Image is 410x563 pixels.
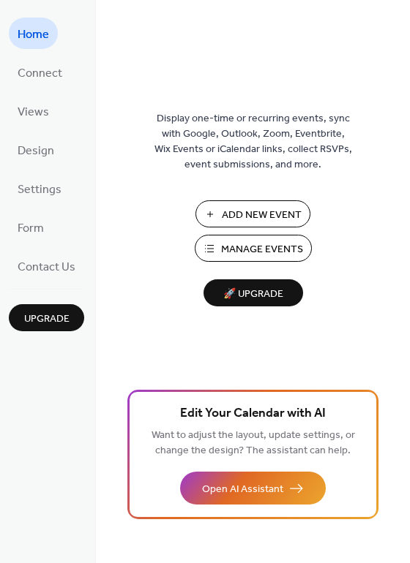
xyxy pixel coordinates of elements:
[195,200,310,227] button: Add New Event
[204,279,303,306] button: 🚀 Upgrade
[24,311,70,327] span: Upgrade
[222,208,302,223] span: Add New Event
[18,178,61,201] span: Settings
[18,256,75,279] span: Contact Us
[9,211,53,243] a: Form
[9,304,84,331] button: Upgrade
[9,18,58,49] a: Home
[202,482,283,497] span: Open AI Assistant
[18,140,54,162] span: Design
[9,134,63,165] a: Design
[212,284,294,304] span: 🚀 Upgrade
[9,95,58,126] a: Views
[9,56,71,88] a: Connect
[18,217,44,240] span: Form
[195,235,312,262] button: Manage Events
[9,250,84,281] a: Contact Us
[152,426,355,461] span: Want to adjust the layout, update settings, or change the design? The assistant can help.
[18,101,49,124] span: Views
[18,23,49,46] span: Home
[180,472,326,505] button: Open AI Assistant
[221,242,303,257] span: Manage Events
[18,62,62,85] span: Connect
[9,173,70,204] a: Settings
[154,111,352,173] span: Display one-time or recurring events, sync with Google, Outlook, Zoom, Eventbrite, Wix Events or ...
[180,404,326,424] span: Edit Your Calendar with AI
